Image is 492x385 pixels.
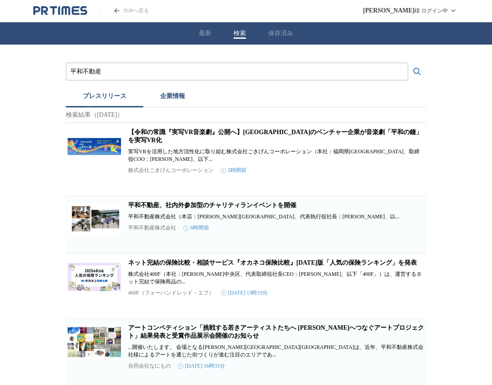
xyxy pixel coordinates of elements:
[66,107,426,123] p: 検索結果（[DATE]）
[128,202,296,209] a: 平和不動産、社内外参加型のチャリティランイベントを開催
[128,129,422,143] a: 【令和の常識『実写VR音楽劇』公開へ】[GEOGRAPHIC_DATA]のベンチャー企業が音楽劇「平和の鐘」を実写VR化
[408,63,426,81] button: 検索する
[128,213,424,221] p: 平和不動産株式会社（本店：[PERSON_NAME][GEOGRAPHIC_DATA]、代表執行役社長：[PERSON_NAME]、以...
[221,289,268,297] time: [DATE] 13時33分
[128,324,424,339] a: アートコンペティション「挑戦する若きアーティストたちへ [PERSON_NAME]へつなぐアートプロジェクト」結果発表と受賞作品展示会開催のお知らせ
[128,270,424,286] p: 株式会社400F（本社：[PERSON_NAME]中央区、代表取締役社長CEO：[PERSON_NAME]、以下「400F」）は、運営するネット完結で保険商品の...
[268,29,293,37] button: 保存済み
[68,201,121,237] img: 平和不動産、社内外参加型のチャリティランイベントを開催
[128,167,214,174] p: 株式会社ごきげんコーポレーション
[66,88,143,107] button: プレスリリース
[128,289,214,297] p: 400F（フォーハンドレッド・エフ）
[68,128,121,164] img: 【令和の常識『実写VR音楽劇』公開へ】福岡市のベンチャー企業が音楽劇「平和の鐘」を実写VR化
[128,259,417,266] a: ネット完結の保険比較・相談サービス『オカネコ保険比較』[DATE]版「人気の保険ランキング」を発表
[363,7,415,14] span: [PERSON_NAME]
[68,324,121,360] img: アートコンペティション「挑戦する若きアーティストたちへ 未来へつなぐアートプロジェクト」結果発表と受賞作品展示会開催のお知らせ
[143,88,202,107] button: 企業情報
[178,362,225,370] time: [DATE] 16時35分
[128,224,176,232] p: 平和不動産株式会社
[221,167,246,174] time: 5時間前
[234,29,246,37] button: 検索
[68,259,121,295] img: ネット完結の保険比較・相談サービス『オカネコ保険比較』2025年8月版「人気の保険ランキング」を発表
[101,7,149,15] a: PR TIMESのトップページはこちら
[199,29,211,37] button: 最新
[33,5,87,16] a: PR TIMESのトップページはこちら
[183,224,209,232] time: 6時間前
[128,362,171,370] p: 合同会社なにもの
[128,344,424,359] p: ...開催いたします。 会場となる[PERSON_NAME][GEOGRAPHIC_DATA][GEOGRAPHIC_DATA]は、近年、平和不動産株式会社様によるアートを通じた街づくりが進む注...
[128,148,424,163] p: 実写VRを活用した地方活性化に取り組む株式会社ごきげんコーポレーション（本社：福岡県[GEOGRAPHIC_DATA]、取締役COO：[PERSON_NAME]、以下...
[70,67,404,77] input: プレスリリースおよび企業を検索する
